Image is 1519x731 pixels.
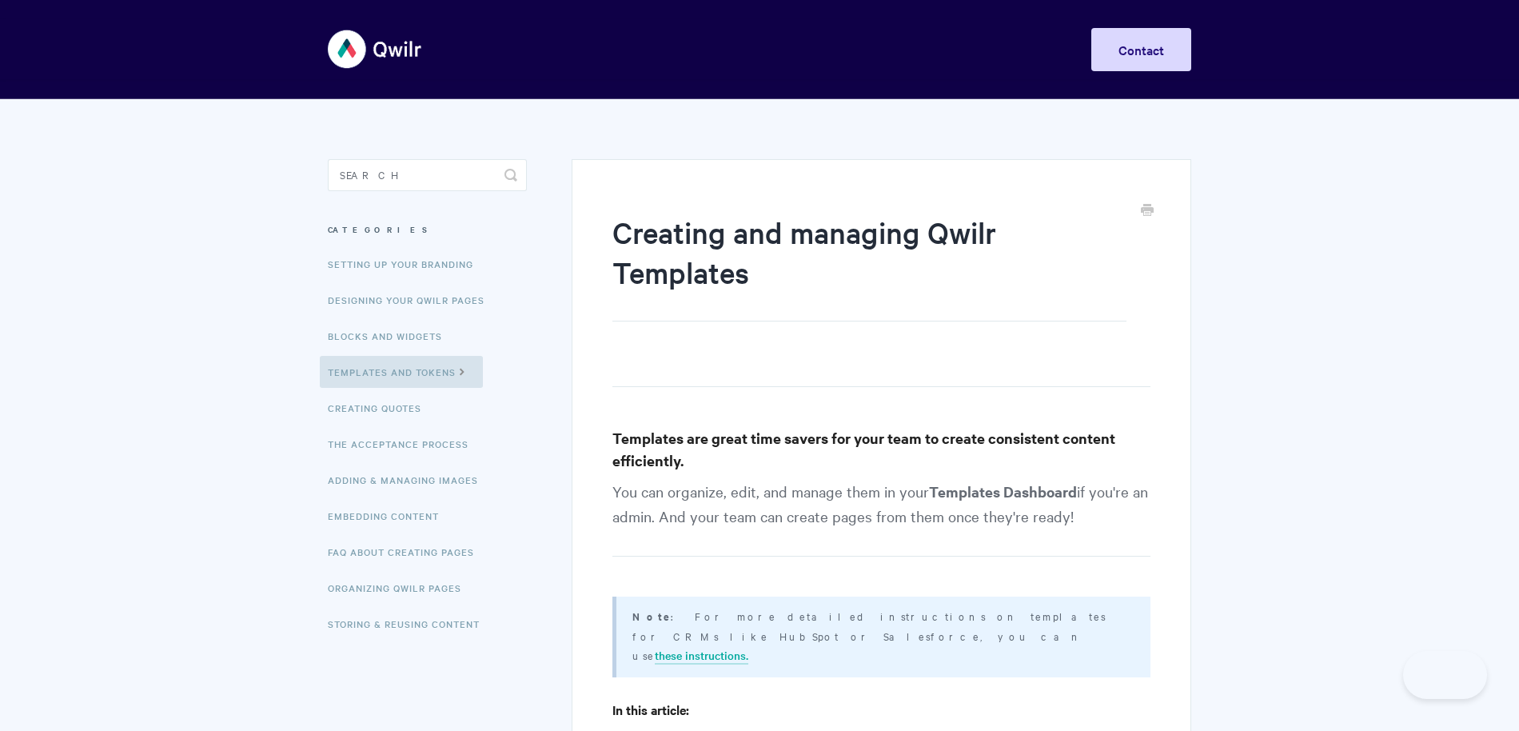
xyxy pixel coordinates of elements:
p: : For more detailed instructions on templates for CRMs like HubSpot or Salesforce, you can use [632,606,1130,665]
a: Organizing Qwilr Pages [328,572,473,604]
strong: Templates Dashboard [929,481,1077,501]
a: Templates and Tokens [320,356,483,388]
h3: Categories [328,215,527,244]
strong: In this article: [612,701,689,718]
a: Adding & Managing Images [328,464,490,496]
a: Creating Quotes [328,392,433,424]
a: Blocks and Widgets [328,320,454,352]
a: Contact [1091,28,1191,71]
h1: Creating and managing Qwilr Templates [612,212,1126,322]
img: Qwilr Help Center [328,19,423,79]
iframe: Toggle Customer Support [1403,651,1487,699]
a: Storing & Reusing Content [328,608,492,640]
input: Search [328,159,527,191]
a: Setting up your Branding [328,248,485,280]
a: Designing Your Qwilr Pages [328,284,496,316]
p: You can organize, edit, and manage them in your if you're an admin. And your team can create page... [612,479,1150,557]
h3: Templates are great time savers for your team to create consistent content efficiently. [612,427,1150,472]
a: these instructions. [655,647,748,665]
b: Note [632,609,671,624]
a: Embedding Content [328,500,451,532]
a: The Acceptance Process [328,428,480,460]
a: Print this Article [1141,202,1154,220]
a: FAQ About Creating Pages [328,536,486,568]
